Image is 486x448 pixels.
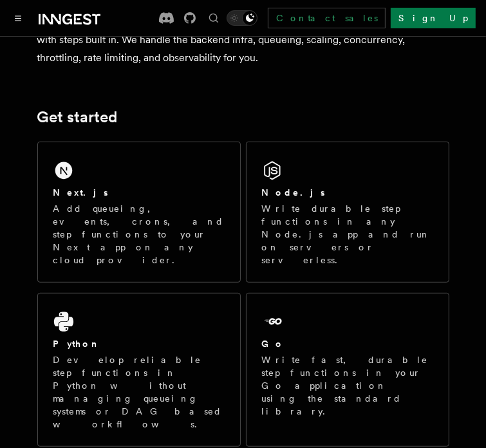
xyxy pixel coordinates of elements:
[53,186,109,199] h2: Next.js
[10,10,26,26] button: Toggle navigation
[227,10,257,26] button: Toggle dark mode
[53,353,225,431] p: Develop reliable step functions in Python without managing queueing systems or DAG based workflows.
[37,142,241,283] a: Next.jsAdd queueing, events, crons, and step functions to your Next app on any cloud provider.
[262,337,285,350] h2: Go
[391,8,476,28] a: Sign Up
[53,202,225,266] p: Add queueing, events, crons, and step functions to your Next app on any cloud provider.
[37,13,449,67] p: Write functions in TypeScript, Python or Go to power background and scheduled jobs, with steps bu...
[262,353,433,418] p: Write fast, durable step functions in your Go application using the standard library.
[53,337,101,350] h2: Python
[37,293,241,447] a: PythonDevelop reliable step functions in Python without managing queueing systems or DAG based wo...
[246,293,449,447] a: GoWrite fast, durable step functions in your Go application using the standard library.
[206,10,221,26] button: Find something...
[37,108,118,126] a: Get started
[262,202,433,266] p: Write durable step functions in any Node.js app and run on servers or serverless.
[268,8,386,28] a: Contact sales
[262,186,326,199] h2: Node.js
[246,142,449,283] a: Node.jsWrite durable step functions in any Node.js app and run on servers or serverless.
